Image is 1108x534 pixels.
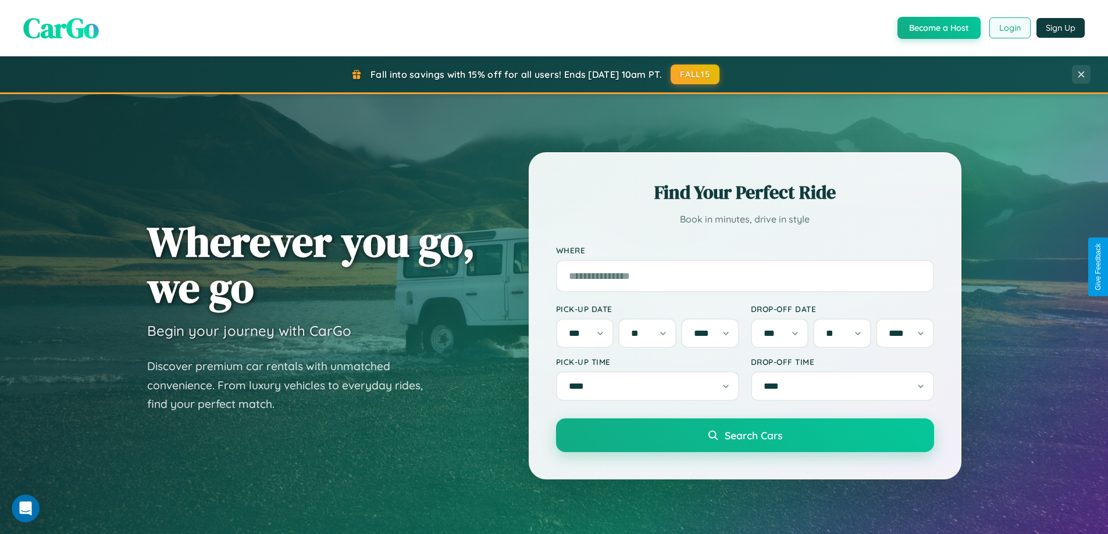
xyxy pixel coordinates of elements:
label: Pick-up Date [556,304,739,314]
p: Discover premium car rentals with unmatched convenience. From luxury vehicles to everyday rides, ... [147,357,438,414]
button: Search Cars [556,418,934,452]
button: Sign Up [1036,18,1085,38]
span: CarGo [23,9,99,47]
div: Give Feedback [1094,243,1102,291]
button: Login [989,17,1031,38]
button: Become a Host [897,17,981,39]
label: Drop-off Time [751,357,934,367]
span: Fall into savings with 15% off for all users! Ends [DATE] 10am PT. [370,69,662,80]
button: FALL15 [671,64,719,84]
label: Pick-up Time [556,357,739,367]
h2: Find Your Perfect Ride [556,180,934,205]
h1: Wherever you go, we go [147,218,475,310]
iframe: Intercom live chat [12,494,40,522]
p: Book in minutes, drive in style [556,211,934,228]
h3: Begin your journey with CarGo [147,322,351,339]
label: Drop-off Date [751,304,934,314]
label: Where [556,245,934,255]
span: Search Cars [725,429,782,442]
